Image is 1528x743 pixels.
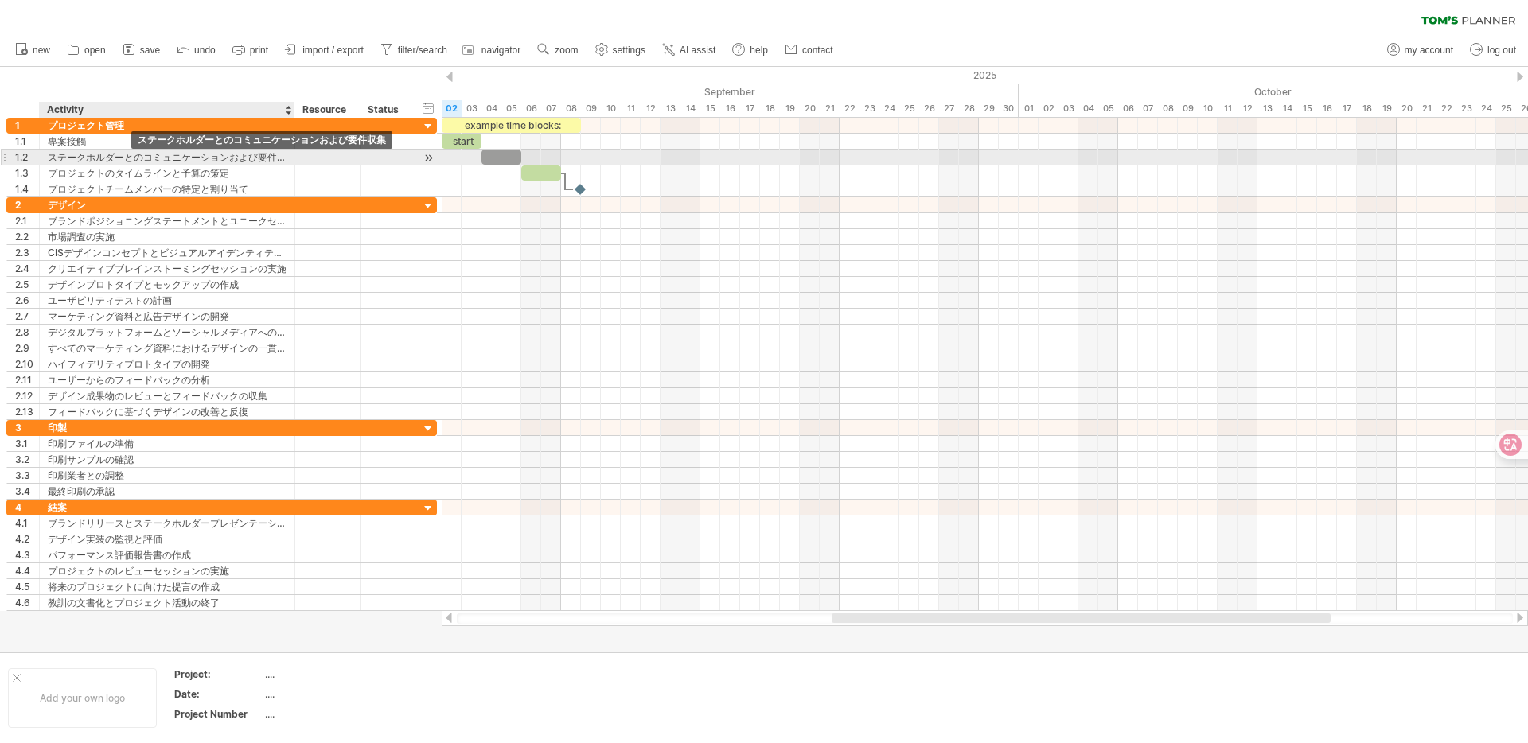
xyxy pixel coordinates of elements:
a: zoom [533,40,583,60]
div: マーケティング資料と広告デザインの開発 [48,309,286,324]
div: 2.12 [15,388,39,403]
div: 2.10 [15,356,39,371]
span: print [250,45,268,56]
span: undo [194,45,216,56]
div: 1.3 [15,165,39,181]
div: Thursday, 25 September 2025 [899,100,919,117]
div: Monday, 20 October 2025 [1397,100,1417,117]
a: contact [781,40,838,60]
span: settings [613,45,645,56]
div: 2.1 [15,213,39,228]
div: 結案 [48,500,286,515]
div: Sunday, 19 October 2025 [1377,100,1397,117]
div: デザイン実装の監視と評価 [48,531,286,547]
a: open [63,40,111,60]
div: Tuesday, 23 September 2025 [859,100,879,117]
a: AI assist [658,40,720,60]
div: Saturday, 18 October 2025 [1357,100,1377,117]
a: log out [1466,40,1521,60]
div: 2.5 [15,277,39,292]
div: 1.1 [15,134,39,149]
div: Sunday, 5 October 2025 [1098,100,1118,117]
div: 印刷サンプルの確認 [48,452,286,467]
div: Wednesday, 8 October 2025 [1158,100,1178,117]
a: my account [1383,40,1458,60]
div: Thursday, 23 October 2025 [1456,100,1476,117]
div: Wednesday, 1 October 2025 [1019,100,1039,117]
div: 2.4 [15,261,39,276]
div: 2.3 [15,245,39,260]
div: プロジェクトのレビューセッションの実施 [48,563,286,578]
div: Friday, 24 October 2025 [1476,100,1496,117]
div: Friday, 19 September 2025 [780,100,800,117]
div: デジタルプラットフォームとソーシャルメディアへのCISデザインの適用 [48,325,286,340]
a: print [228,40,273,60]
span: filter/search [398,45,447,56]
div: 3.2 [15,452,39,467]
div: Tuesday, 30 September 2025 [999,100,1019,117]
span: my account [1405,45,1453,56]
div: 2.7 [15,309,39,324]
div: デザイン成果物のレビューとフィードバックの収集 [48,388,286,403]
div: 2.2 [15,229,39,244]
div: CISデザインコンセプトとビジュアルアイデンティティガイドラインの作成 [48,245,286,260]
div: .... [265,667,399,681]
div: Saturday, 27 September 2025 [939,100,959,117]
div: デザインプロトタイプとモックアップの作成 [48,277,286,292]
div: Monday, 13 October 2025 [1257,100,1277,117]
div: 3.3 [15,468,39,483]
div: 1 [15,118,39,133]
div: 3.4 [15,484,39,499]
div: Saturday, 4 October 2025 [1078,100,1098,117]
div: Friday, 3 October 2025 [1058,100,1078,117]
a: filter/search [376,40,452,60]
div: 4.4 [15,563,39,578]
div: Wednesday, 3 September 2025 [462,100,481,117]
div: Sunday, 21 September 2025 [820,100,840,117]
div: Wednesday, 15 October 2025 [1297,100,1317,117]
div: 3.1 [15,436,39,451]
div: Wednesday, 10 September 2025 [601,100,621,117]
div: Sunday, 7 September 2025 [541,100,561,117]
a: new [11,40,55,60]
div: Sunday, 14 September 2025 [680,100,700,117]
div: すべてのマーケティング資料におけるデザインの一貫性の確保 [48,340,286,356]
div: Wednesday, 22 October 2025 [1436,100,1456,117]
div: ハイフィデリティプロトタイプの開発 [48,356,286,371]
div: Friday, 26 September 2025 [919,100,939,117]
div: ステークホルダーとのコミュニケーションおよび要件収集 [131,131,392,149]
a: save [119,40,165,60]
div: ブランドポジショニングステートメントとユニークセリングプロポジションの策定 [48,213,286,228]
div: Wednesday, 17 September 2025 [740,100,760,117]
div: 4.6 [15,595,39,610]
div: Monday, 15 September 2025 [700,100,720,117]
div: Saturday, 25 October 2025 [1496,100,1516,117]
div: Monday, 29 September 2025 [979,100,999,117]
div: 1.4 [15,181,39,196]
div: Saturday, 13 September 2025 [661,100,680,117]
a: import / export [281,40,368,60]
div: Activity [47,102,286,118]
div: 教訓の文書化とプロジェクト活動の終了 [48,595,286,610]
div: Thursday, 16 October 2025 [1317,100,1337,117]
div: Tuesday, 7 October 2025 [1138,100,1158,117]
div: 專案接觸 [48,134,286,149]
a: undo [173,40,220,60]
span: help [750,45,768,56]
div: Monday, 6 October 2025 [1118,100,1138,117]
span: open [84,45,106,56]
div: 2.13 [15,404,39,419]
div: Sunday, 12 October 2025 [1238,100,1257,117]
div: ユーザビリティテストの計画 [48,293,286,308]
div: Resource [302,102,351,118]
div: 2 [15,197,39,212]
div: フィードバックに基づくデザインの改善と反復 [48,404,286,419]
div: Project Number [174,707,262,721]
a: navigator [460,40,525,60]
span: new [33,45,50,56]
div: 2.6 [15,293,39,308]
span: AI assist [680,45,715,56]
div: プロジェクトチームメンバーの特定と割り当て [48,181,286,196]
div: 印製 [48,420,286,435]
span: zoom [555,45,578,56]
